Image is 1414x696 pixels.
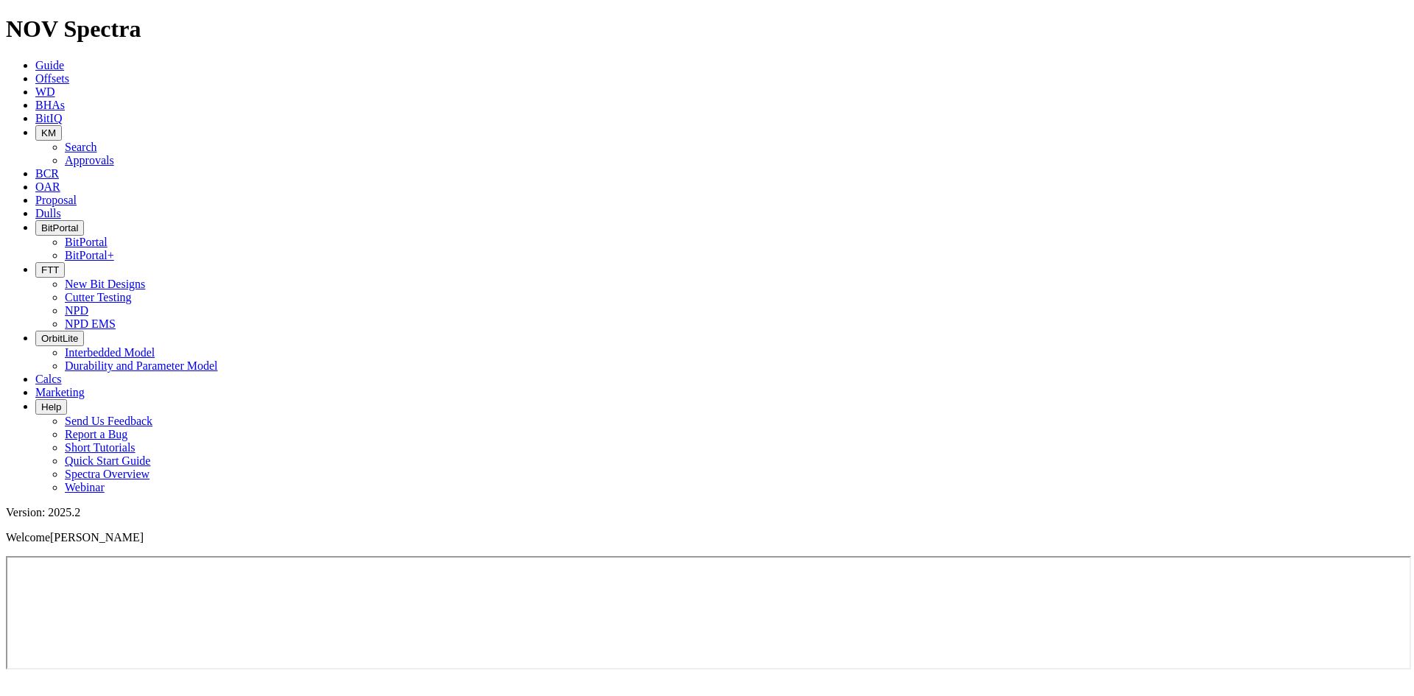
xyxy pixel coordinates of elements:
a: Spectra Overview [65,468,150,480]
a: Durability and Parameter Model [65,359,218,372]
a: Search [65,141,97,153]
a: Quick Start Guide [65,454,150,467]
h1: NOV Spectra [6,15,1408,43]
a: BCR [35,167,59,180]
a: OAR [35,180,60,193]
a: BitIQ [35,112,62,124]
a: New Bit Designs [65,278,145,290]
a: WD [35,85,55,98]
div: Version: 2025.2 [6,506,1408,519]
a: Marketing [35,386,85,398]
span: [PERSON_NAME] [50,531,144,544]
a: Guide [35,59,64,71]
a: BitPortal [65,236,108,248]
button: BitPortal [35,220,84,236]
span: FTT [41,264,59,275]
a: BitPortal+ [65,249,114,261]
span: Help [41,401,61,412]
button: Help [35,399,67,415]
a: Proposal [35,194,77,206]
a: Interbedded Model [65,346,155,359]
a: NPD [65,304,88,317]
span: KM [41,127,56,138]
a: Cutter Testing [65,291,132,303]
a: Report a Bug [65,428,127,440]
a: NPD EMS [65,317,116,330]
span: BitPortal [41,222,78,233]
a: BHAs [35,99,65,111]
span: OrbitLite [41,333,78,344]
a: Offsets [35,72,69,85]
button: KM [35,125,62,141]
a: Calcs [35,373,62,385]
a: Send Us Feedback [65,415,152,427]
a: Short Tutorials [65,441,136,454]
p: Welcome [6,531,1408,544]
a: Approvals [65,154,114,166]
a: Webinar [65,481,105,493]
button: FTT [35,262,65,278]
button: OrbitLite [35,331,84,346]
a: Dulls [35,207,61,219]
iframe: To enrich screen reader interactions, please activate Accessibility in Grammarly extension settings [6,556,1411,669]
